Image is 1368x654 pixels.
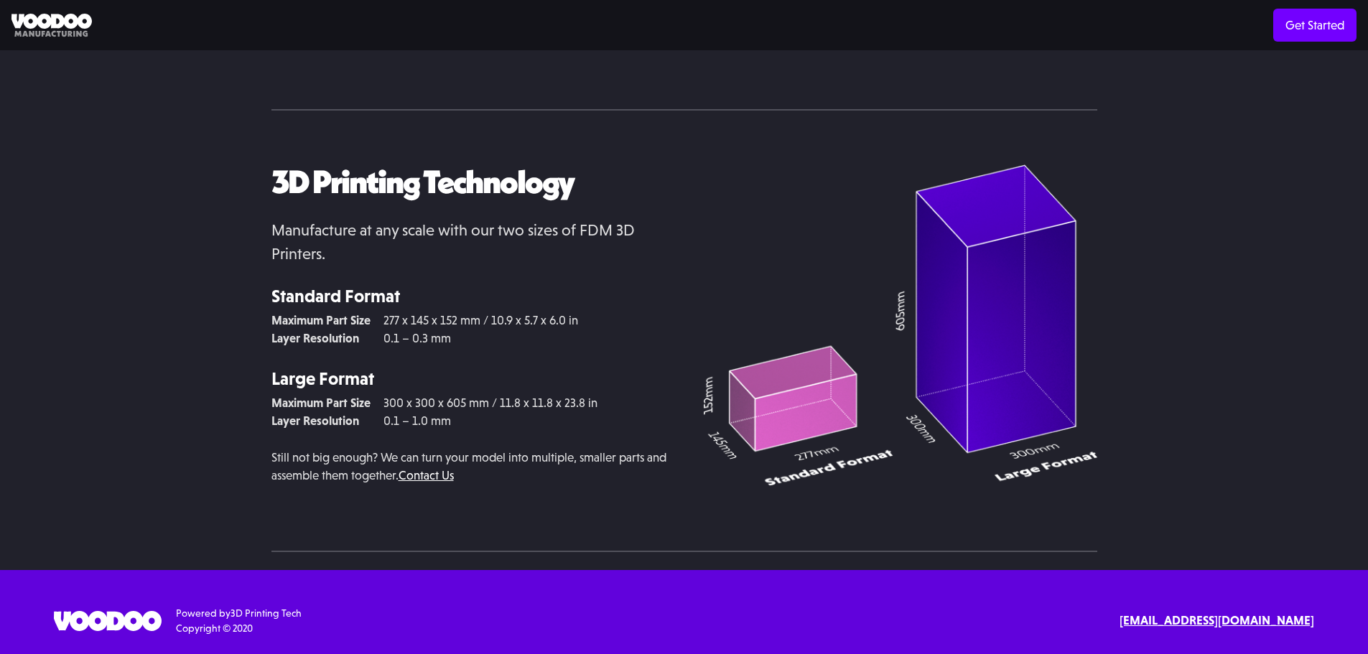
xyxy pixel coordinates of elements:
[271,449,666,485] p: Still not big enough? We can turn your model into multiple, smaller parts and assemble them toget...
[271,284,666,309] h3: Standard Format
[271,164,666,200] h2: 3D Printing Technology
[383,412,666,431] div: 0.1 – 1.0 mm
[271,218,666,266] p: Manufacture at any scale with our two sizes of FDM 3D Printers.
[271,312,372,330] div: Maximum Part Size
[1120,612,1314,630] a: [EMAIL_ADDRESS][DOMAIN_NAME]
[11,14,92,37] img: Voodoo Manufacturing logo
[1273,9,1357,42] a: Get Started
[231,607,302,619] a: 3D Printing Tech
[271,394,372,413] div: Maximum Part Size
[383,312,666,330] div: 277 x 145 x 152 mm / 10.9 x 5.7 x 6.0 in
[271,330,372,348] div: Layer Resolution
[271,366,666,391] h3: Large Format
[1120,613,1314,627] strong: [EMAIL_ADDRESS][DOMAIN_NAME]
[271,412,372,431] div: Layer Resolution
[399,468,454,482] a: Contact Us
[383,394,666,413] div: 300 x 300 x 605 mm / 11.8 x 11.8 x 23.8 in
[383,330,666,348] div: 0.1 – 0.3 mm
[176,606,302,636] div: Powered by Copyright © 2020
